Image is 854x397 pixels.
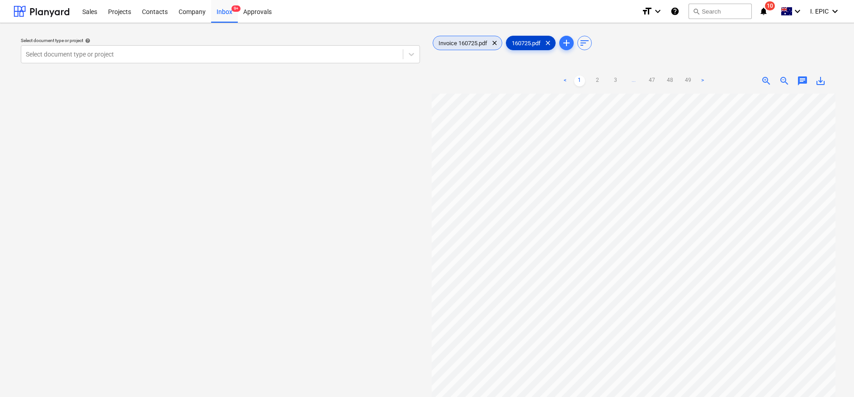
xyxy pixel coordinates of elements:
[21,38,420,43] div: Select document type or project
[506,36,556,50] div: 160725.pdf
[646,76,657,86] a: Page 47
[592,76,603,86] a: Page 2
[761,76,772,86] span: zoom_in
[543,38,553,48] span: clear
[506,40,546,47] span: 160725.pdf
[628,76,639,86] a: ...
[231,5,241,12] span: 9+
[489,38,500,48] span: clear
[610,76,621,86] a: Page 3
[560,76,571,86] a: Previous page
[697,76,708,86] a: Next page
[433,36,502,50] div: Invoice 160725.pdf
[809,354,854,397] iframe: Chat Widget
[83,38,90,43] span: help
[779,76,790,86] span: zoom_out
[433,40,493,47] span: Invoice 160725.pdf
[797,76,808,86] span: chat
[815,76,826,86] span: save_alt
[561,38,572,48] span: add
[683,76,694,86] a: Page 49
[574,76,585,86] a: Page 1 is your current page
[579,38,590,48] span: sort
[665,76,675,86] a: Page 48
